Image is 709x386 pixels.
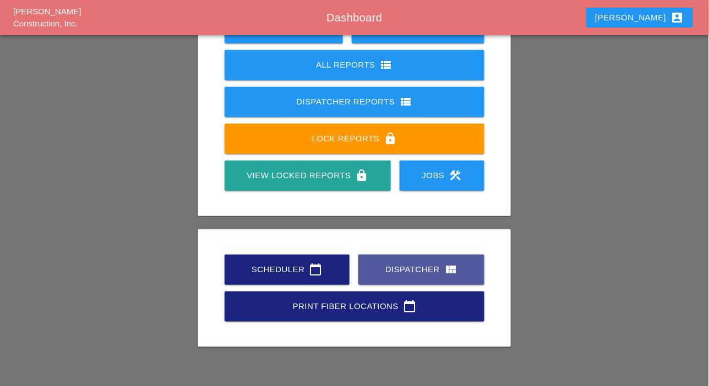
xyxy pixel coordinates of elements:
a: Scheduler [225,255,350,285]
div: Dispatcher Reports [242,95,467,108]
div: View Locked Reports [242,169,373,182]
i: lock [384,132,397,145]
i: calendar_today [403,300,416,313]
i: view_list [399,95,412,108]
span: Dashboard [326,12,382,24]
button: [PERSON_NAME] [586,8,692,27]
a: View Locked Reports [225,161,391,191]
a: Jobs [400,161,484,191]
div: Scheduler [242,263,332,276]
div: Jobs [417,169,467,182]
div: Dispatcher [376,263,467,276]
i: view_list [380,58,393,71]
div: Print Fiber Locations [242,300,467,313]
i: view_quilt [444,263,457,276]
a: All Reports [225,50,485,80]
div: All Reports [242,58,467,71]
a: Print Fiber Locations [225,291,485,322]
div: Lock Reports [242,132,467,145]
a: Dispatcher Reports [225,87,485,117]
i: calendar_today [309,263,323,276]
div: [PERSON_NAME] [595,11,684,24]
i: construction [449,169,462,182]
a: [PERSON_NAME] Construction, Inc. [13,7,81,29]
a: Dispatcher [358,255,484,285]
i: lock [356,169,369,182]
i: account_box [671,11,684,24]
a: Lock Reports [225,124,485,154]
